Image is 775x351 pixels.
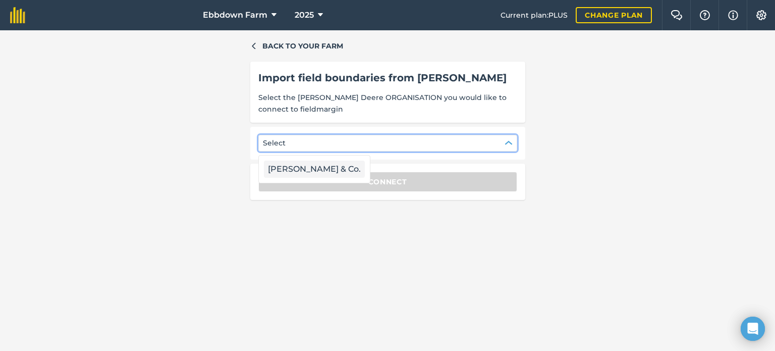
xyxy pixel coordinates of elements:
div: Open Intercom Messenger [741,317,765,341]
span: 2025 [295,9,314,21]
img: svg+xml;base64,PHN2ZyB4bWxucz0iaHR0cDovL3d3dy53My5vcmcvMjAwMC9zdmciIHdpZHRoPSIxNyIgaGVpZ2h0PSIxNy... [728,9,738,21]
span: Current plan : PLUS [501,10,568,21]
a: Change plan [576,7,652,23]
div: [PERSON_NAME] & Co. [264,161,365,178]
img: fieldmargin Logo [10,7,25,23]
img: A question mark icon [699,10,711,20]
img: Two speech bubbles overlapping with the left bubble in the forefront [671,10,683,20]
img: A cog icon [755,10,767,20]
span: Ebbdown Farm [203,9,267,21]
